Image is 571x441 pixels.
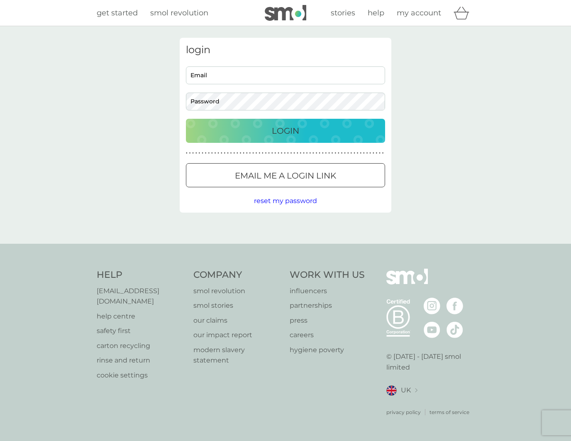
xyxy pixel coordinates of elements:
p: ● [300,151,302,155]
p: ● [366,151,368,155]
p: ● [195,151,197,155]
p: influencers [290,286,365,296]
h4: Company [193,269,282,282]
p: ● [265,151,267,155]
p: smol revolution [193,286,282,296]
img: visit the smol Youtube page [424,321,440,338]
p: ● [240,151,242,155]
a: safety first [97,326,185,336]
p: ● [332,151,333,155]
a: cookie settings [97,370,185,381]
a: modern slavery statement [193,345,282,366]
p: ● [369,151,371,155]
h4: Work With Us [290,269,365,282]
h3: login [186,44,385,56]
p: ● [382,151,384,155]
p: our claims [193,315,282,326]
p: ● [271,151,273,155]
p: ● [357,151,359,155]
p: ● [338,151,339,155]
p: ● [256,151,257,155]
img: visit the smol Facebook page [447,298,463,314]
p: ● [221,151,222,155]
p: ● [192,151,194,155]
p: ● [293,151,295,155]
p: ● [309,151,311,155]
a: hygiene poverty [290,345,365,355]
img: visit the smol Tiktok page [447,321,463,338]
p: ● [312,151,314,155]
a: smol revolution [150,7,208,19]
button: reset my password [254,196,317,206]
p: ● [233,151,235,155]
img: select a new location [415,388,417,393]
p: ● [354,151,355,155]
span: smol revolution [150,8,208,17]
span: get started [97,8,138,17]
button: Login [186,119,385,143]
p: ● [376,151,378,155]
p: ● [208,151,210,155]
p: ● [306,151,308,155]
p: ● [227,151,229,155]
p: ● [351,151,352,155]
span: reset my password [254,197,317,205]
p: smol stories [193,300,282,311]
p: ● [202,151,203,155]
span: help [368,8,384,17]
p: ● [290,151,292,155]
a: careers [290,330,365,341]
p: ● [243,151,244,155]
p: ● [252,151,254,155]
p: ● [344,151,346,155]
p: Email me a login link [235,169,336,182]
p: our impact report [193,330,282,341]
a: help [368,7,384,19]
p: ● [379,151,381,155]
img: visit the smol Instagram page [424,298,440,314]
p: ● [259,151,260,155]
p: ● [373,151,374,155]
p: ● [347,151,349,155]
img: smol [265,5,306,21]
a: [EMAIL_ADDRESS][DOMAIN_NAME] [97,286,185,307]
p: ● [341,151,343,155]
p: ● [334,151,336,155]
button: Email me a login link [186,163,385,187]
a: terms of service [429,408,469,416]
p: ● [268,151,270,155]
p: ● [211,151,213,155]
p: ● [237,151,238,155]
p: ● [325,151,327,155]
span: my account [397,8,441,17]
div: basket [454,5,474,21]
a: partnerships [290,300,365,311]
p: ● [297,151,298,155]
p: press [290,315,365,326]
p: ● [322,151,324,155]
p: ● [316,151,317,155]
p: ● [287,151,289,155]
a: privacy policy [386,408,421,416]
a: help centre [97,311,185,322]
a: get started [97,7,138,19]
p: ● [205,151,207,155]
a: carton recycling [97,341,185,351]
p: ● [328,151,330,155]
p: ● [262,151,264,155]
p: ● [303,151,305,155]
p: ● [275,151,276,155]
p: ● [284,151,285,155]
p: ● [215,151,216,155]
p: ● [278,151,279,155]
p: rinse and return [97,355,185,366]
p: Login [272,124,299,137]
